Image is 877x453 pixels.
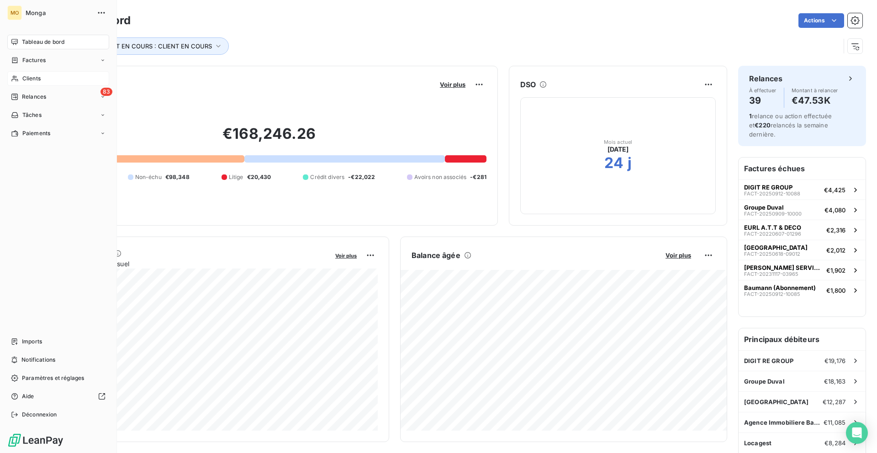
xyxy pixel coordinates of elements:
span: [GEOGRAPHIC_DATA] [744,398,809,406]
span: CLIENT EN COURS : CLIENT EN COURS [99,42,212,50]
span: [PERSON_NAME] SERVICES [744,264,823,271]
span: Baumann (Abonnement) [744,284,816,291]
a: Aide [7,389,109,404]
span: Agence Immobiliere Baumann [744,419,824,426]
h2: 24 [604,154,623,172]
button: Voir plus [333,251,359,259]
span: Voir plus [335,253,357,259]
span: €19,176 [824,357,845,364]
span: €4,425 [824,186,845,194]
span: Non-échu [135,173,162,181]
span: Mois actuel [604,139,633,145]
span: FACT-20220607-01296 [744,231,801,237]
h6: Relances [749,73,782,84]
span: DIGIT RE GROUP [744,184,792,191]
span: Factures [22,56,46,64]
span: FACT-20250912-10088 [744,191,800,196]
span: [GEOGRAPHIC_DATA] [744,244,808,251]
button: DIGIT RE GROUPFACT-20250912-10088€4,425 [739,179,866,200]
h4: €47.53K [792,93,838,108]
span: Tableau de bord [22,38,64,46]
span: €2,316 [826,226,845,234]
span: Litige [229,173,243,181]
span: Relances [22,93,46,101]
span: €98,348 [165,173,190,181]
button: Actions [798,13,844,28]
span: Clients [22,74,41,83]
button: CLIENT EN COURS : CLIENT EN COURS [85,37,229,55]
span: €1,902 [826,267,845,274]
span: Chiffre d'affaires mensuel [52,259,329,269]
span: Groupe Duval [744,204,784,211]
span: Paramètres et réglages [22,374,84,382]
button: [PERSON_NAME] SERVICESFACT-20231117-03965€1,902 [739,260,866,280]
span: Monga [26,9,91,16]
h6: Balance âgée [412,250,460,261]
span: Avoirs non associés [414,173,466,181]
h2: j [628,154,632,172]
h2: €168,246.26 [52,125,486,152]
span: €2,012 [826,247,845,254]
span: relance ou action effectuée et relancés la semaine dernière. [749,112,832,138]
span: €220 [755,121,771,129]
h6: Factures échues [739,158,866,179]
span: €20,430 [247,173,271,181]
span: -€281 [470,173,486,181]
span: À effectuer [749,88,777,93]
span: Imports [22,337,42,346]
span: Notifications [21,356,55,364]
span: Voir plus [666,252,691,259]
h6: Principaux débiteurs [739,328,866,350]
button: Baumann (Abonnement)FACT-20250912-10085€1,800 [739,280,866,300]
span: 83 [100,88,112,96]
span: Déconnexion [22,411,57,419]
span: Montant à relancer [792,88,838,93]
span: Voir plus [440,81,465,88]
h4: 39 [749,93,777,108]
button: Groupe DuvalFACT-20250909-10000€4,080 [739,200,866,220]
img: Logo LeanPay [7,433,64,448]
span: €1,800 [826,287,845,294]
span: Locagest [744,439,771,447]
span: Paiements [22,129,50,137]
span: 1 [749,112,752,120]
button: Voir plus [437,80,468,89]
span: €8,284 [824,439,845,447]
span: EURL A.T.T & DECO [744,224,801,231]
span: Crédit divers [310,173,344,181]
span: [DATE] [608,145,629,154]
span: Tâches [22,111,42,119]
button: EURL A.T.T & DECOFACT-20220607-01296€2,316 [739,220,866,240]
span: €11,085 [824,419,845,426]
span: €18,163 [824,378,845,385]
span: -€22,022 [348,173,375,181]
span: DIGIT RE GROUP [744,357,793,364]
span: FACT-20250618-09012 [744,251,800,257]
button: [GEOGRAPHIC_DATA]FACT-20250618-09012€2,012 [739,240,866,260]
span: Aide [22,392,34,400]
span: Groupe Duval [744,378,785,385]
span: FACT-20250909-10000 [744,211,802,216]
div: MO [7,5,22,20]
button: Voir plus [663,251,694,259]
span: €12,287 [823,398,845,406]
div: Open Intercom Messenger [846,422,868,444]
span: FACT-20250912-10085 [744,291,800,297]
h6: DSO [520,79,536,90]
span: €4,080 [824,206,845,214]
span: FACT-20231117-03965 [744,271,798,277]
